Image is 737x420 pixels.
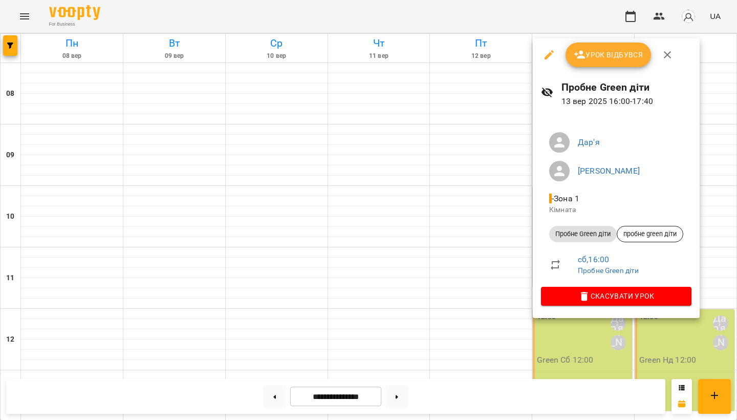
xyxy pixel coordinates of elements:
[549,290,683,302] span: Скасувати Урок
[578,166,640,176] a: [PERSON_NAME]
[549,229,617,239] span: Пробне Green діти
[549,205,683,215] p: Кімната
[561,95,691,108] p: 13 вер 2025 16:00 - 17:40
[541,287,691,305] button: Скасувати Урок
[578,255,609,264] a: сб , 16:00
[617,226,683,242] div: пробне green діти
[574,49,643,61] span: Урок відбувся
[566,43,652,67] button: Урок відбувся
[549,194,581,203] span: - Зона 1
[578,137,600,147] a: Дар'я
[617,229,683,239] span: пробне green діти
[578,266,639,275] a: Пробне Green діти
[561,79,691,95] h6: Пробне Green діти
